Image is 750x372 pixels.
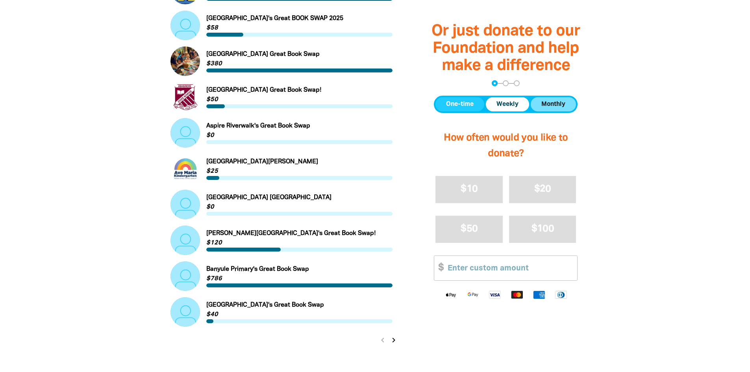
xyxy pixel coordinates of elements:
[534,185,551,194] span: $20
[496,100,519,109] span: Weekly
[435,176,503,203] button: $10
[442,256,577,280] input: Enter custom amount
[435,216,503,243] button: $50
[434,283,578,305] div: Available payment methods
[434,256,444,280] span: $
[509,176,576,203] button: $20
[446,100,474,109] span: One-time
[434,96,578,113] div: Donation frequency
[435,97,484,111] button: One-time
[440,290,462,299] img: Apple Pay logo
[550,290,572,299] img: Diners Club logo
[531,224,554,233] span: $100
[484,290,506,299] img: Visa logo
[389,335,398,345] i: chevron_right
[503,80,509,86] button: Navigate to step 2 of 3 to enter your details
[541,100,565,109] span: Monthly
[388,335,399,346] button: Next page
[531,97,576,111] button: Monthly
[434,122,578,170] h2: How often would you like to donate?
[506,290,528,299] img: Mastercard logo
[528,290,550,299] img: American Express logo
[514,80,520,86] button: Navigate to step 3 of 3 to enter your payment details
[461,185,478,194] span: $10
[492,80,498,86] button: Navigate to step 1 of 3 to enter your donation amount
[486,97,529,111] button: Weekly
[461,224,478,233] span: $50
[509,216,576,243] button: $100
[462,290,484,299] img: Google Pay logo
[431,24,580,73] span: Or just donate to our Foundation and help make a difference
